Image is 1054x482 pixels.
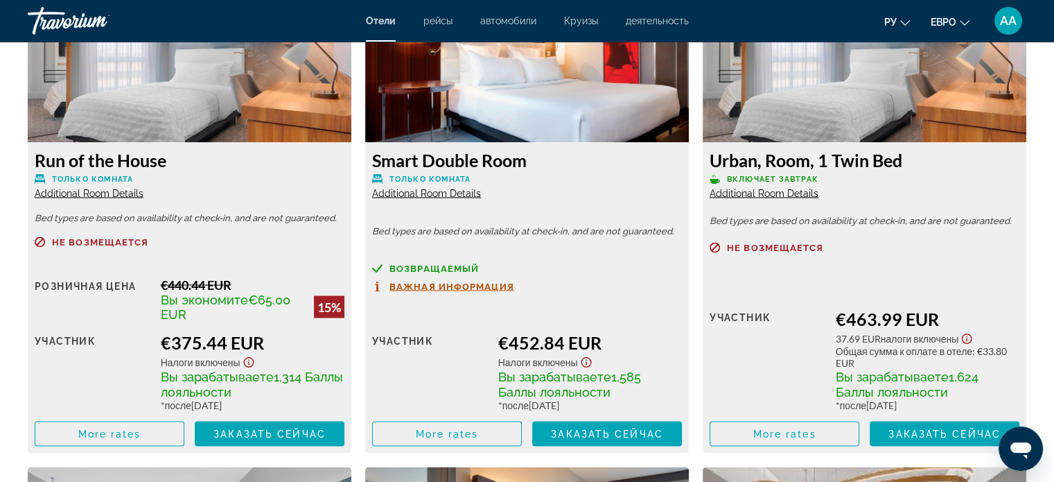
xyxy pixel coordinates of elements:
span: Вы зарабатываете [161,369,274,384]
p: Bed types are based on availability at check-in, and are not guaranteed. [710,216,1019,225]
span: €65.00 EUR [161,292,290,321]
font: евро [931,17,956,28]
span: 1,314 Баллы лояльности [161,369,343,399]
span: Заказать сейчас [213,428,326,439]
span: Не возмещается [52,237,148,246]
span: Важная информация [389,282,514,291]
span: Вы зарабатываете [498,369,611,384]
div: * [DATE] [161,399,344,411]
div: Розничная цена [35,277,150,321]
a: Круизы [564,15,598,26]
span: More rates [78,428,141,439]
span: Заказать сейчас [888,428,1001,439]
span: Заказать сейчас [551,428,663,439]
button: Show Taxes and Fees disclaimer [958,329,975,345]
span: Включает завтрак [727,174,818,183]
span: Additional Room Details [710,187,818,198]
a: Травориум [28,3,166,39]
span: Вы экономите [161,292,248,307]
span: Налоги включены [881,332,959,344]
span: Налоги включены [498,356,578,368]
button: Заказать сейчас [870,421,1019,446]
font: ру [884,17,897,28]
div: €452.84 EUR [498,332,682,352]
span: Additional Room Details [35,187,143,198]
span: после [840,399,866,411]
span: Только комната [52,174,133,183]
button: More rates [372,421,522,446]
button: Show Taxes and Fees disclaimer [240,352,257,368]
div: 15% [314,295,344,318]
span: возвращаемый [389,264,479,273]
button: Show Taxes and Fees disclaimer [578,352,595,368]
h3: Urban, Room, 1 Twin Bed [710,149,1019,170]
button: Меню пользователя [990,6,1026,35]
button: Изменить валюту [931,12,969,32]
span: Только комната [389,174,471,183]
div: * [DATE] [836,399,1019,411]
span: More rates [753,428,816,439]
span: Не возмещается [727,243,823,252]
span: More rates [416,428,479,439]
span: Вы зарабатываете [836,369,949,384]
span: 1,585 Баллы лояльности [498,369,641,399]
button: More rates [35,421,184,446]
div: * [DATE] [498,399,682,411]
a: Отели [366,15,396,26]
button: Изменить язык [884,12,910,32]
a: рейсы [423,15,453,26]
h3: Smart Double Room [372,149,682,170]
div: €375.44 EUR [161,332,344,352]
button: Заказать сейчас [532,421,682,446]
div: €440.44 EUR [161,277,344,292]
div: €463.99 EUR [836,308,1019,329]
button: More rates [710,421,859,446]
a: возвращаемый [372,263,682,273]
h3: Run of the House [35,149,344,170]
div: участник [372,332,488,411]
span: Общая сумма к оплате в отеле [836,345,972,356]
div: участник [35,332,150,411]
a: деятельность [626,15,689,26]
button: Заказать сейчас [195,421,344,446]
font: АА [1000,13,1017,28]
div: : €33.80 EUR [836,345,1019,368]
button: Важная информация [372,280,514,292]
span: после [502,399,529,411]
a: автомобили [480,15,536,26]
span: Additional Room Details [372,187,481,198]
span: Налоги включены [161,356,240,368]
span: 37.69 EUR [836,332,881,344]
iframe: Schaltfläche zum Öffnen des Messaging-Fensters [999,427,1043,471]
div: участник [710,308,825,411]
span: после [165,399,191,411]
p: Bed types are based on availability at check-in, and are not guaranteed. [372,226,682,236]
span: 1,624 Баллы лояльности [836,369,978,399]
p: Bed types are based on availability at check-in, and are not guaranteed. [35,213,344,223]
